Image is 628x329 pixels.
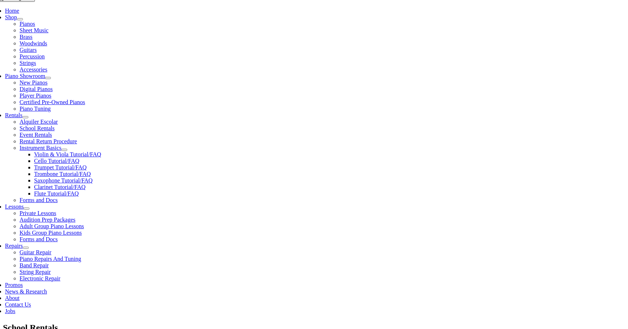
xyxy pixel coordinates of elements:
button: Open submenu of Repairs [23,247,29,249]
a: School Rentals [20,125,55,131]
a: Repairs [5,243,23,249]
a: Kids Group Piano Lessons [20,230,82,236]
a: Guitars [20,47,37,53]
a: Jobs [5,308,15,314]
a: New Pianos [20,79,48,86]
a: Player Pianos [20,92,52,99]
a: News & Research [5,288,47,295]
a: Guitar Repair [20,249,52,255]
a: Piano Showroom [5,73,45,79]
a: Alquiler Escolar [20,119,58,125]
a: Private Lessons [20,210,56,216]
a: Cello Tutorial/FAQ [34,158,80,164]
a: Trombone Tutorial/FAQ [34,171,91,177]
a: Rental Return Procedure [20,138,77,144]
a: Piano Tuning [20,106,51,112]
button: Open submenu of Instrument Basics [61,149,67,151]
a: Violin & Viola Tutorial/FAQ [34,151,101,157]
button: Open submenu of Lessons [24,207,29,210]
a: Forms and Docs [20,236,58,242]
a: Saxophone Tutorial/FAQ [34,177,93,184]
a: Flute Tutorial/FAQ [34,190,79,197]
a: Forms and Docs [20,197,58,203]
a: About [5,295,20,301]
a: Strings [20,60,36,66]
a: Sheet Music [20,27,49,33]
a: Rentals [5,112,23,118]
a: Promos [5,282,23,288]
a: Woodwinds [20,40,47,46]
button: Open submenu of Shop [17,18,23,20]
a: Piano Repairs And Tuning [20,256,81,262]
a: Brass [20,34,33,40]
a: String Repair [20,269,51,275]
button: Open submenu of Rentals [23,116,28,118]
a: Clarinet Tutorial/FAQ [34,184,86,190]
a: Contact Us [5,301,31,308]
a: Adult Group Piano Lessons [20,223,84,229]
button: Open submenu of Piano Showroom [45,77,51,79]
a: Audition Prep Packages [20,217,76,223]
a: Trumpet Tutorial/FAQ [34,164,86,170]
a: Pianos [20,21,35,27]
a: Shop [5,14,17,20]
a: Instrument Basics [20,145,61,151]
a: Lessons [5,203,24,210]
a: Event Rentals [20,132,52,138]
a: Home [5,8,19,14]
a: Band Repair [20,262,49,268]
a: Accessories [20,66,47,73]
a: Digital Pianos [20,86,53,92]
a: Certified Pre-Owned Pianos [20,99,85,105]
a: Percussion [20,53,45,59]
a: Electronic Repair [20,275,60,281]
